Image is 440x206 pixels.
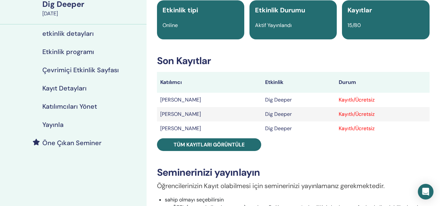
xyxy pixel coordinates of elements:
span: 15/80 [348,22,361,29]
span: Online [163,22,178,29]
th: Durum [335,72,430,93]
div: [DATE] [42,10,143,18]
span: Aktif Yayınlandı [255,22,292,29]
td: Dig Deeper [262,121,335,136]
p: Öğrencilerinizin Kayıt olabilmesi için seminerinizi yayınlamanız gerekmektedir. [157,181,430,191]
div: Kayıtlı/Ücretsiz [339,96,426,104]
span: Etkinlik tipi [163,6,198,14]
a: Tüm kayıtları görüntüle [157,138,261,151]
td: [PERSON_NAME] [157,107,262,121]
td: Dig Deeper [262,93,335,107]
th: Etkinlik [262,72,335,93]
div: Open Intercom Messenger [418,184,433,199]
div: Kayıtlı/Ücretsiz [339,110,426,118]
td: [PERSON_NAME] [157,93,262,107]
h4: etkinlik detayları [42,30,94,37]
h4: Etkinlik programı [42,48,94,56]
h4: Katılımcıları Yönet [42,103,97,110]
h4: Çevrimiçi Etkinlik Sayfası [42,66,119,74]
h3: Son Kayıtlar [157,55,430,67]
div: Kayıtlı/Ücretsiz [339,125,426,132]
th: Katılımcı [157,72,262,93]
td: [PERSON_NAME] [157,121,262,136]
h4: Yayınla [42,121,64,129]
td: Dig Deeper [262,107,335,121]
h4: Öne Çıkan Seminer [42,139,102,147]
span: Kayıtlar [348,6,372,14]
h3: Seminerinizi yayınlayın [157,167,430,178]
span: Tüm kayıtları görüntüle [174,141,245,148]
span: Etkinlik Durumu [255,6,305,14]
h4: Kayıt Detayları [42,84,87,92]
